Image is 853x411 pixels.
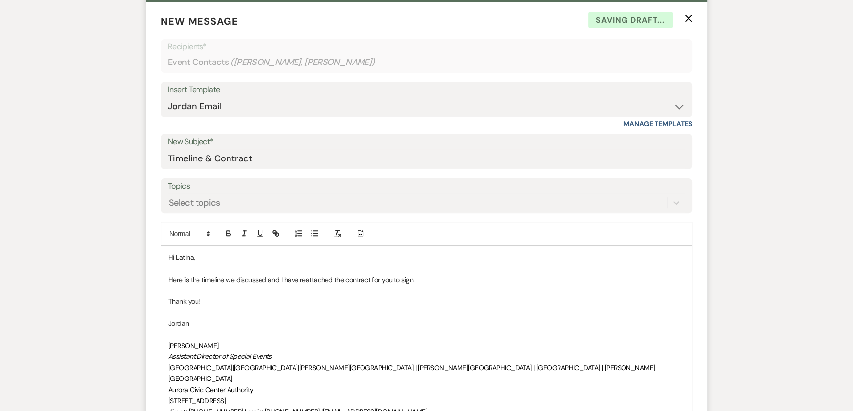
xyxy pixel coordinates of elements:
[168,53,685,72] div: Event Contacts
[234,363,297,372] span: [GEOGRAPHIC_DATA]
[168,179,685,193] label: Topics
[169,196,220,209] div: Select topics
[168,385,254,394] span: Aurora Civic Center Authority
[588,12,673,29] span: Saving draft...
[230,56,375,69] span: ( [PERSON_NAME], [PERSON_NAME] )
[168,363,232,372] span: [GEOGRAPHIC_DATA]
[168,396,226,405] span: [STREET_ADDRESS]
[168,352,272,361] em: Assistant Director of Special Events
[161,15,238,28] span: New Message
[168,341,219,350] span: [PERSON_NAME]
[168,296,685,307] p: Thank you!
[168,274,685,285] p: Here is the timeline we discussed and I have reattached the contract for you to sign.
[168,318,685,329] p: Jordan
[168,135,685,149] label: New Subject*
[232,363,233,372] strong: |
[168,252,685,263] p: Hi Latina,
[168,363,655,383] span: [PERSON_NAME][GEOGRAPHIC_DATA] | [PERSON_NAME][GEOGRAPHIC_DATA] | [GEOGRAPHIC_DATA] | [PERSON_NAM...
[168,83,685,97] div: Insert Template
[623,119,692,128] a: Manage Templates
[297,363,299,372] strong: |
[168,40,685,53] p: Recipients*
